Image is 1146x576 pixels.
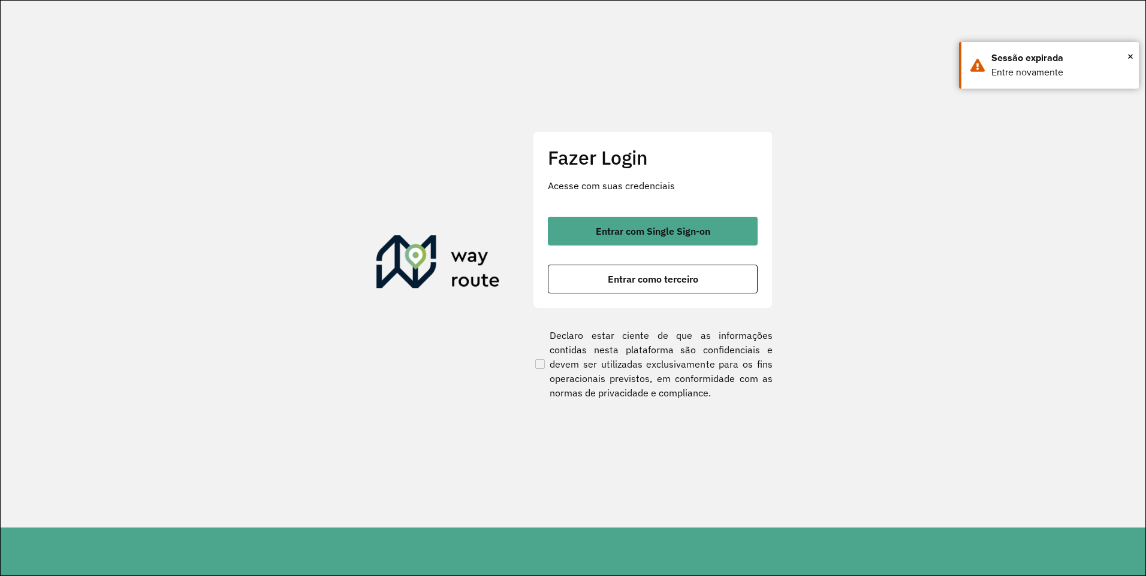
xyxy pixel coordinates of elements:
[608,274,698,284] span: Entrar como terceiro
[533,328,773,400] label: Declaro estar ciente de que as informações contidas nesta plataforma são confidenciais e devem se...
[991,51,1130,65] div: Sessão expirada
[376,235,500,293] img: Roteirizador AmbevTech
[548,146,758,169] h2: Fazer Login
[548,265,758,293] button: button
[1127,47,1133,65] span: ×
[991,65,1130,80] div: Entre novamente
[548,178,758,193] p: Acesse com suas credenciais
[596,226,710,236] span: Entrar com Single Sign-on
[548,217,758,245] button: button
[1127,47,1133,65] button: Close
